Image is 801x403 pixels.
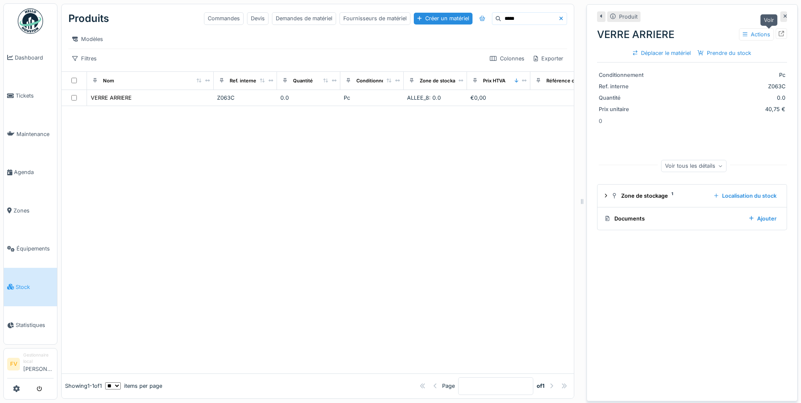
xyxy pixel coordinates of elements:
div: Ref. interne [230,77,256,84]
div: Voir [760,14,777,26]
li: FV [7,358,20,370]
div: Documents [604,215,742,223]
div: Ref. interne [599,82,662,90]
div: Quantité [599,94,662,102]
div: Exporter [530,52,567,65]
strong: of 1 [537,382,545,390]
div: Ajouter [746,213,780,224]
div: Localisation du stock [711,190,780,201]
div: Produit [619,13,638,21]
div: Référence constructeur [546,77,602,84]
span: Équipements [16,245,54,253]
div: Produits [68,8,109,30]
summary: DocumentsAjouter [601,211,783,226]
div: €0,00 [470,94,527,102]
span: Stock [16,283,54,291]
div: 40,75 € [665,105,785,113]
a: Dashboard [4,38,57,77]
div: Nom [103,77,114,84]
a: FV Gestionnaire local[PERSON_NAME] [7,352,54,378]
div: Gestionnaire local [23,352,54,365]
span: Maintenance [16,130,54,138]
div: Pc [344,94,400,102]
div: 0.0 [280,94,337,102]
div: Prix unitaire [599,105,662,113]
div: 0 [597,63,787,181]
div: Z063C [665,82,785,90]
span: Zones [14,207,54,215]
div: Voir tous les détails [661,160,727,172]
div: VERRE ARRIERE [91,94,132,102]
div: Pc [665,71,785,79]
div: Conditionnement [599,71,662,79]
div: VERRE ARRIERE [597,27,787,42]
a: Zones [4,191,57,230]
img: Badge_color-CXgf-gQk.svg [18,8,43,34]
li: [PERSON_NAME] [23,352,54,376]
a: Maintenance [4,115,57,153]
div: 0.0 [665,94,785,102]
a: Statistiques [4,306,57,345]
div: Quantité [293,77,313,84]
div: Showing 1 - 1 of 1 [65,382,102,390]
div: Modèles [68,33,107,45]
div: Commandes [204,12,244,25]
div: Zone de stockage [611,192,707,200]
div: Z063C [217,94,274,102]
div: Zone de stockage [420,77,461,84]
div: Fournisseurs de matériel [339,12,410,25]
span: Dashboard [15,54,54,62]
a: Agenda [4,153,57,192]
a: Équipements [4,230,57,268]
span: Agenda [14,168,54,176]
div: Actions [739,28,774,41]
summary: Zone de stockage1Localisation du stock [601,188,783,204]
div: Devis [247,12,269,25]
span: Tickets [16,92,54,100]
div: Conditionnement [356,77,396,84]
a: Tickets [4,77,57,115]
a: Stock [4,268,57,306]
div: Prix HTVA [483,77,505,84]
div: Créer un matériel [414,13,472,24]
div: items per page [105,382,162,390]
div: Prendre du stock [694,47,755,59]
span: ALLEE_8: 0.0 [407,95,441,101]
div: Colonnes [486,52,528,65]
span: Statistiques [16,321,54,329]
div: Demandes de matériel [272,12,336,25]
div: Filtres [68,52,100,65]
div: Déplacer le matériel [630,47,694,59]
div: Page [442,382,455,390]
